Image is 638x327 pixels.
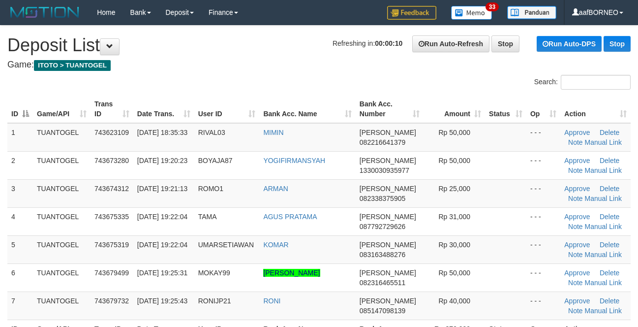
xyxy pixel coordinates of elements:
[7,151,33,179] td: 2
[507,6,556,19] img: panduan.png
[451,6,492,20] img: Button%20Memo.svg
[198,185,223,193] span: ROMO1
[438,213,470,221] span: Rp 31,000
[585,223,622,230] a: Manual Link
[600,129,619,136] a: Delete
[34,60,111,71] span: ITOTO > TUANTOGEL
[387,6,436,20] img: Feedback.jpg
[263,129,283,136] a: MIMIN
[7,60,631,70] h4: Game:
[568,195,583,202] a: Note
[600,213,619,221] a: Delete
[438,297,470,305] span: Rp 40,000
[568,307,583,315] a: Note
[198,297,231,305] span: RONIJP21
[94,157,129,164] span: 743673280
[600,269,619,277] a: Delete
[560,95,631,123] th: Action: activate to sort column ascending
[564,129,590,136] a: Approve
[360,297,416,305] span: [PERSON_NAME]
[33,263,91,292] td: TUANTOGEL
[198,157,233,164] span: BOYAJA87
[600,157,619,164] a: Delete
[263,269,320,277] a: [PERSON_NAME]
[585,279,622,287] a: Manual Link
[7,235,33,263] td: 5
[137,185,187,193] span: [DATE] 19:21:13
[568,251,583,259] a: Note
[133,95,194,123] th: Date Trans.: activate to sort column ascending
[600,241,619,249] a: Delete
[568,166,583,174] a: Note
[564,157,590,164] a: Approve
[604,36,631,52] a: Stop
[360,279,405,287] span: Copy 082316465511 to clipboard
[526,292,560,320] td: - - -
[198,269,230,277] span: MOKAY99
[564,185,590,193] a: Approve
[137,213,187,221] span: [DATE] 19:22:04
[263,213,317,221] a: AGUS PRATAMA
[259,95,355,123] th: Bank Acc. Name: activate to sort column ascending
[33,235,91,263] td: TUANTOGEL
[360,307,405,315] span: Copy 085147098139 to clipboard
[360,241,416,249] span: [PERSON_NAME]
[438,157,470,164] span: Rp 50,000
[526,95,560,123] th: Op: activate to sort column ascending
[564,269,590,277] a: Approve
[438,269,470,277] span: Rp 50,000
[564,241,590,249] a: Approve
[360,185,416,193] span: [PERSON_NAME]
[438,185,470,193] span: Rp 25,000
[7,95,33,123] th: ID: activate to sort column descending
[600,297,619,305] a: Delete
[33,292,91,320] td: TUANTOGEL
[600,185,619,193] a: Delete
[91,95,133,123] th: Trans ID: activate to sort column ascending
[412,35,489,52] a: Run Auto-Refresh
[360,269,416,277] span: [PERSON_NAME]
[137,241,187,249] span: [DATE] 19:22:04
[137,129,187,136] span: [DATE] 18:35:33
[7,263,33,292] td: 6
[263,185,288,193] a: ARMAN
[360,213,416,221] span: [PERSON_NAME]
[526,207,560,235] td: - - -
[7,123,33,152] td: 1
[94,269,129,277] span: 743679499
[485,95,526,123] th: Status: activate to sort column ascending
[375,39,402,47] strong: 00:00:10
[94,185,129,193] span: 743674312
[568,279,583,287] a: Note
[33,123,91,152] td: TUANTOGEL
[585,138,622,146] a: Manual Link
[194,95,260,123] th: User ID: activate to sort column ascending
[561,75,631,90] input: Search:
[198,129,225,136] span: RIVAL03
[360,251,405,259] span: Copy 083163488276 to clipboard
[7,207,33,235] td: 4
[526,179,560,207] td: - - -
[526,123,560,152] td: - - -
[33,95,91,123] th: Game/API: activate to sort column ascending
[360,195,405,202] span: Copy 082338375905 to clipboard
[360,129,416,136] span: [PERSON_NAME]
[263,297,280,305] a: RONI
[491,35,519,52] a: Stop
[7,292,33,320] td: 7
[360,157,416,164] span: [PERSON_NAME]
[360,223,405,230] span: Copy 087792729626 to clipboard
[94,241,129,249] span: 743675319
[537,36,602,52] a: Run Auto-DPS
[94,129,129,136] span: 743623109
[94,297,129,305] span: 743679732
[585,251,622,259] a: Manual Link
[33,151,91,179] td: TUANTOGEL
[564,297,590,305] a: Approve
[137,269,187,277] span: [DATE] 19:25:31
[263,157,325,164] a: YOGIFIRMANSYAH
[568,223,583,230] a: Note
[585,195,622,202] a: Manual Link
[33,207,91,235] td: TUANTOGEL
[568,138,583,146] a: Note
